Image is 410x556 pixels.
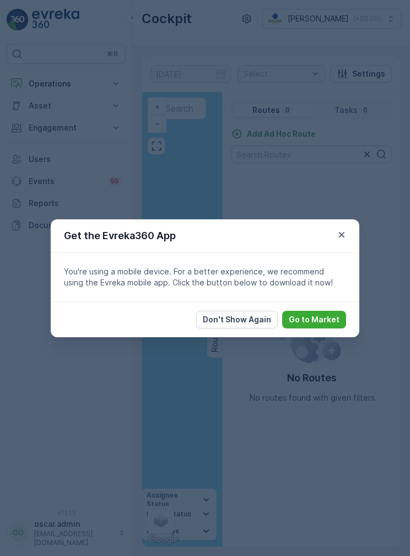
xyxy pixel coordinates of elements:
[64,228,176,244] p: Get the Evreka360 App
[64,266,346,288] p: You're using a mobile device. For a better experience, we recommend using the Evreka mobile app. ...
[289,314,339,325] p: Go to Market
[203,314,271,325] p: Don't Show Again
[282,311,346,328] button: Go to Market
[196,311,278,328] button: Don't Show Again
